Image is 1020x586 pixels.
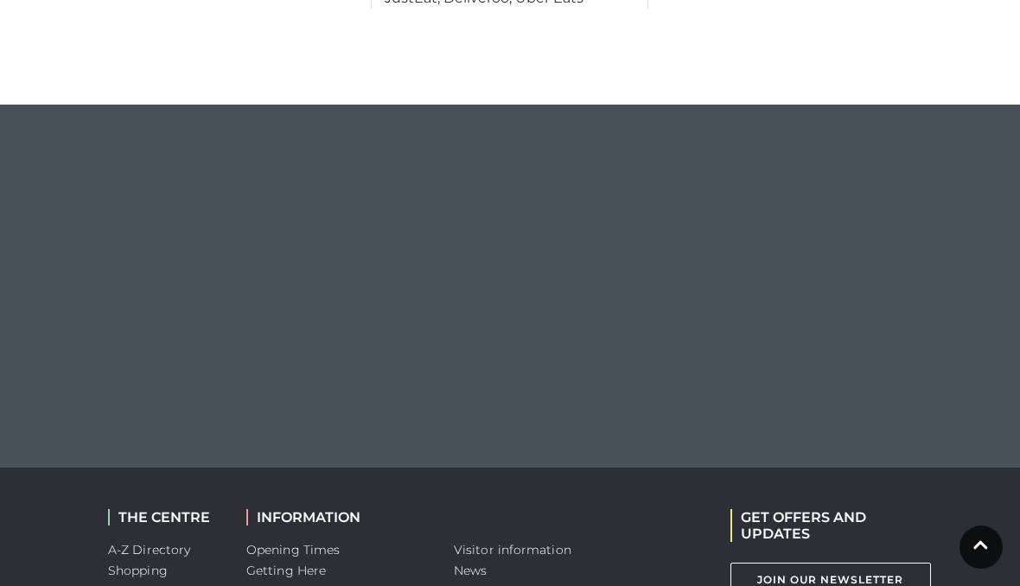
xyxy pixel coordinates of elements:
a: Opening Times [246,542,340,557]
a: Shopping [108,563,168,578]
a: News [454,563,487,578]
a: Visitor information [454,542,571,557]
a: A-Z Directory [108,542,190,557]
h2: THE CENTRE [108,509,220,525]
a: Getting Here [246,563,326,578]
h2: INFORMATION [246,509,428,525]
h2: GET OFFERS AND UPDATES [730,509,912,542]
